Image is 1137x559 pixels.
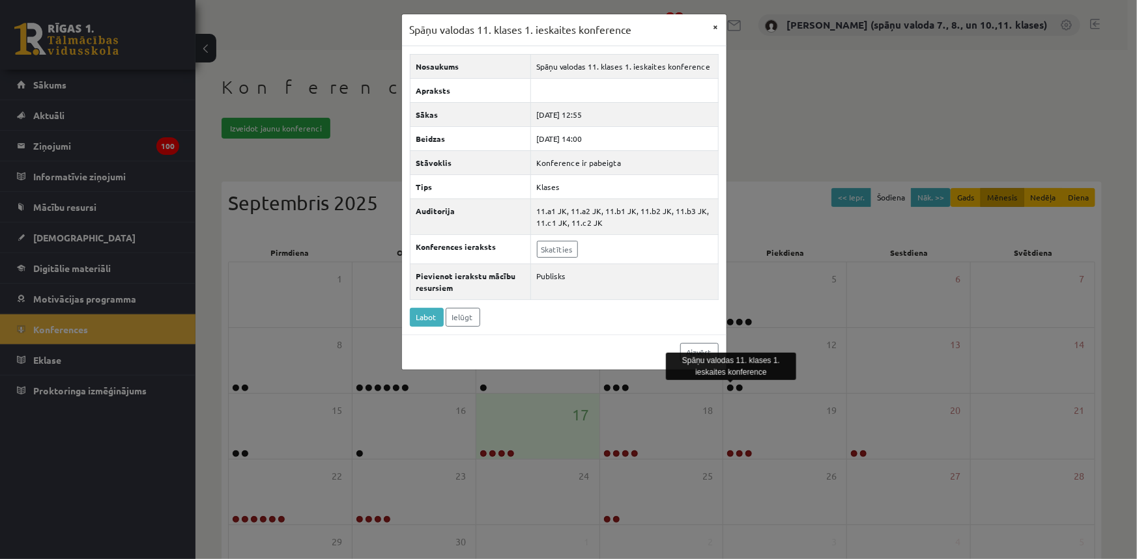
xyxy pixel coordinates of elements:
td: [DATE] 14:00 [530,126,718,150]
div: Spāņu valodas 11. klases 1. ieskaites konference [666,353,796,380]
th: Konferences ieraksts [410,234,530,264]
th: Pievienot ierakstu mācību resursiem [410,264,530,299]
td: Spāņu valodas 11. klases 1. ieskaites konference [530,54,718,78]
th: Apraksts [410,78,530,102]
th: Auditorija [410,198,530,234]
a: Aizvērt [680,343,719,362]
h3: Spāņu valodas 11. klases 1. ieskaites konference [410,22,632,38]
a: Ielūgt [446,308,480,327]
th: Sākas [410,102,530,126]
a: Labot [410,308,444,327]
th: Beidzas [410,126,530,150]
td: [DATE] 12:55 [530,102,718,126]
td: Klases [530,174,718,198]
th: Nosaukums [410,54,530,78]
td: Konference ir pabeigta [530,150,718,174]
a: Skatīties [537,241,578,258]
td: Publisks [530,264,718,299]
button: × [706,14,727,39]
th: Tips [410,174,530,198]
td: 11.a1 JK, 11.a2 JK, 11.b1 JK, 11.b2 JK, 11.b3 JK, 11.c1 JK, 11.c2 JK [530,198,718,234]
th: Stāvoklis [410,150,530,174]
